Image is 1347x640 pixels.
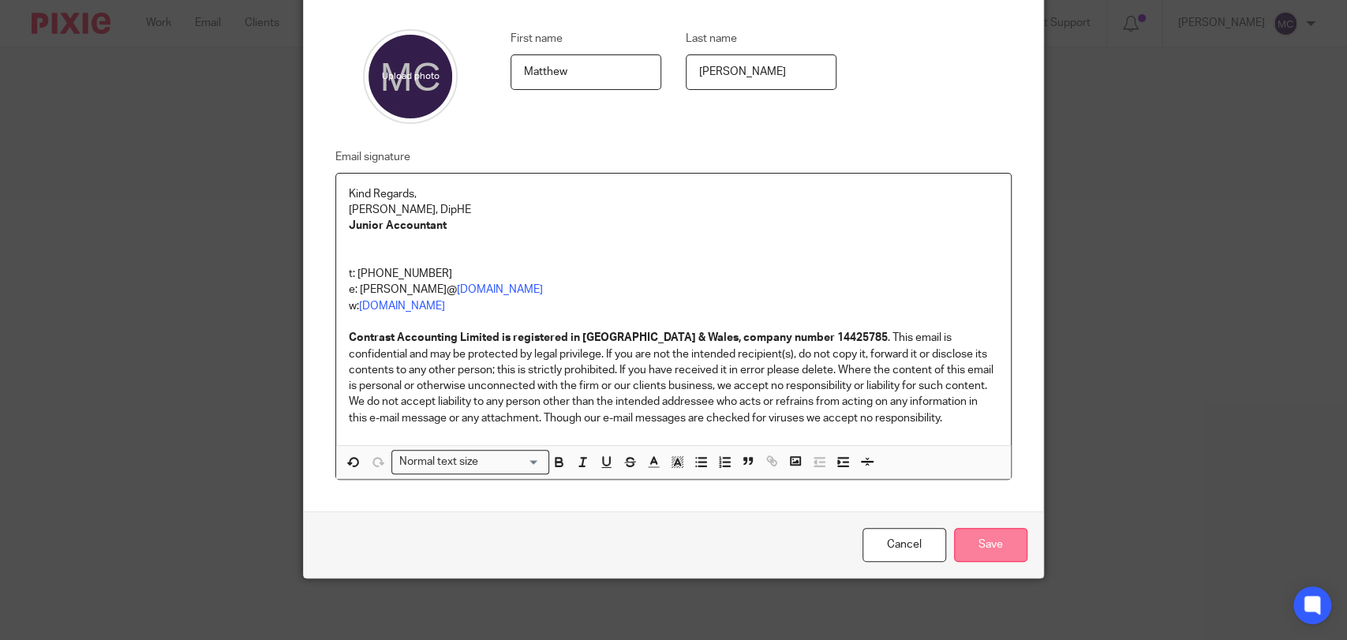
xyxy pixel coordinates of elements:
label: First name [511,31,563,47]
div: Search for option [391,450,549,474]
a: Cancel [862,528,946,562]
a: [DOMAIN_NAME] [359,301,445,312]
strong: Contrast Accounting Limited is registered in [GEOGRAPHIC_DATA] & Wales, company number 14425785 [349,332,888,343]
strong: Junior Accountant [349,220,447,231]
p: Kind Regards, [PERSON_NAME], DipHE t: [PHONE_NUMBER] e: [PERSON_NAME]@ w: . This email is confide... [349,186,998,426]
label: Email signature [335,149,410,165]
input: Save [954,528,1027,562]
input: Search for option [483,454,540,470]
a: [DOMAIN_NAME] [457,284,543,295]
label: Last name [686,31,737,47]
span: Normal text size [395,454,481,470]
